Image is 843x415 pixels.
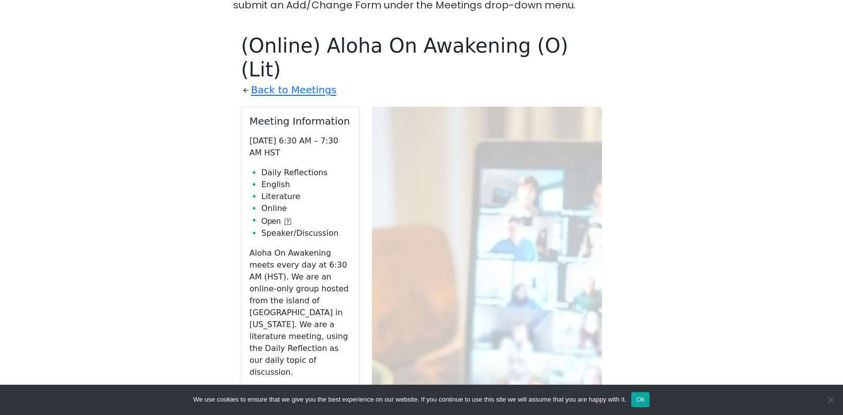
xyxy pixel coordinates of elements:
button: Ok [631,392,650,407]
li: English [261,179,352,191]
li: Daily Reflections [261,167,352,179]
a: Back to Meetings [251,81,336,99]
button: Open [261,215,291,227]
span: Open [261,215,281,227]
span: We use cookies to ensure that we give you the best experience on our website. If you continue to ... [193,395,626,405]
li: Speaker/Discussion [261,227,352,239]
li: Literature [261,191,352,203]
p: Aloha On Awakening meets every day at 6:30 AM (HST). We are an online-only group hosted from the ... [249,247,352,378]
li: Online [261,203,352,214]
span: No [826,395,836,405]
h2: Meeting Information [249,115,352,127]
p: [DATE] 6:30 AM – 7:30 AM HST [249,135,352,159]
h1: (Online) Aloha On Awakening (O) (Lit) [241,34,602,81]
